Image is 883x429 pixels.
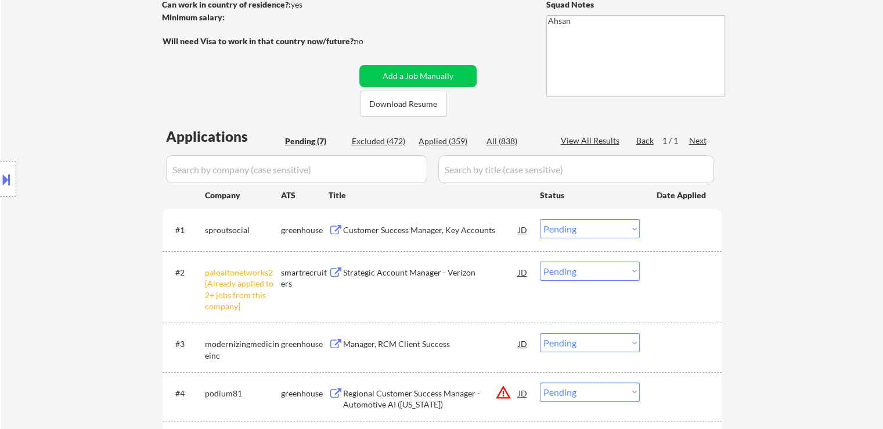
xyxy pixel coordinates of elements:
[205,388,281,399] div: podium81
[281,190,329,201] div: ATS
[343,224,518,236] div: Customer Success Manager, Key Accounts
[162,12,225,22] strong: Minimum salary:
[517,219,529,240] div: JD
[561,135,623,146] div: View All Results
[636,135,655,146] div: Back
[540,184,640,205] div: Status
[352,135,410,147] div: Excluded (472)
[205,224,281,236] div: sproutsocial
[166,155,427,183] input: Search by company (case sensitive)
[285,135,343,147] div: Pending (7)
[438,155,714,183] input: Search by title (case sensitive)
[517,333,529,354] div: JD
[495,384,511,401] button: warning_amber
[205,267,281,312] div: paloaltonetworks2 [Already applied to 2+ jobs from this company]
[329,190,529,201] div: Title
[657,190,708,201] div: Date Applied
[175,338,196,350] div: #3
[419,135,477,147] div: Applied (359)
[359,65,477,87] button: Add a Job Manually
[163,36,356,46] strong: Will need Visa to work in that country now/future?:
[166,130,281,144] div: Applications
[662,135,689,146] div: 1 / 1
[343,338,518,350] div: Manager, RCM Client Success
[486,135,545,147] div: All (838)
[343,388,518,410] div: Regional Customer Success Manager - Automotive AI ([US_STATE])
[175,388,196,399] div: #4
[281,388,329,399] div: greenhouse
[205,190,281,201] div: Company
[517,262,529,283] div: JD
[354,35,387,47] div: no
[281,338,329,350] div: greenhouse
[361,91,446,117] button: Download Resume
[205,338,281,361] div: modernizingmedicineinc
[281,224,329,236] div: greenhouse
[689,135,708,146] div: Next
[343,267,518,278] div: Strategic Account Manager - Verizon
[517,382,529,403] div: JD
[281,267,329,289] div: smartrecruiters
